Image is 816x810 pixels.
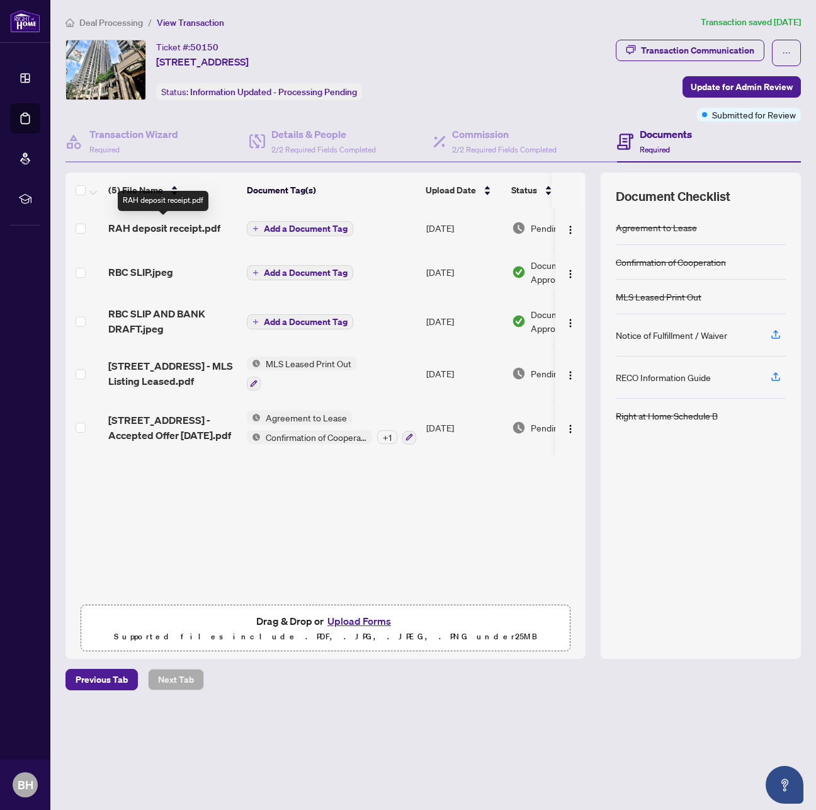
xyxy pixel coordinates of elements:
span: View Transaction [157,17,224,28]
img: Logo [565,424,575,434]
img: Document Status [512,265,526,279]
th: (5) File Name [103,173,242,208]
span: Pending Review [531,367,594,380]
div: Agreement to Lease [616,220,697,234]
span: (5) File Name [108,183,163,197]
img: Logo [565,225,575,235]
button: Status IconMLS Leased Print Out [247,357,356,391]
span: Drag & Drop or [256,613,395,629]
button: Logo [560,262,581,282]
img: Logo [565,269,575,279]
span: Confirmation of Cooperation [261,430,372,444]
button: Add a Document Tag [247,221,353,236]
button: Add a Document Tag [247,220,353,237]
button: Add a Document Tag [247,265,353,280]
span: RBC SLIP AND BANK DRAFT.jpeg [108,306,237,336]
button: Logo [560,418,581,438]
span: Add a Document Tag [264,224,348,233]
span: Pending Review [531,421,594,435]
button: Add a Document Tag [247,265,353,281]
button: Logo [560,218,581,238]
img: logo [10,9,40,33]
img: Status Icon [247,430,261,444]
h4: Documents [640,127,692,142]
div: Confirmation of Cooperation [616,255,726,269]
th: Document Tag(s) [242,173,421,208]
button: Transaction Communication [616,40,764,61]
div: Status: [156,83,362,100]
span: home [65,18,74,27]
img: Logo [565,318,575,328]
button: Logo [560,311,581,331]
span: Agreement to Lease [261,411,352,425]
span: Drag & Drop orUpload FormsSupported files include .PDF, .JPG, .JPEG, .PNG under25MB [81,605,570,652]
span: Status [511,183,537,197]
img: Document Status [512,221,526,235]
img: Document Status [512,421,526,435]
span: Information Updated - Processing Pending [190,86,357,98]
li: / [148,15,152,30]
button: Status IconAgreement to LeaseStatus IconConfirmation of Cooperation+1 [247,411,416,445]
td: [DATE] [421,401,507,455]
button: Add a Document Tag [247,314,353,329]
th: Upload Date [421,173,506,208]
div: + 1 [377,430,397,444]
span: Required [640,145,670,154]
span: [STREET_ADDRESS] [156,54,249,69]
span: ellipsis [782,48,791,57]
div: Right at Home Schedule B [616,409,718,423]
article: Transaction saved [DATE] [701,15,801,30]
span: plus [252,225,259,232]
span: Document Approved [531,258,609,286]
span: Add a Document Tag [264,268,348,277]
span: Required [89,145,120,154]
p: Supported files include .PDF, .JPG, .JPEG, .PNG under 25 MB [89,629,562,644]
span: Submitted for Review [712,108,796,122]
span: [STREET_ADDRESS] - MLS Listing Leased.pdf [108,358,237,389]
td: [DATE] [421,296,507,346]
span: Add a Document Tag [264,317,348,326]
span: 2/2 Required Fields Completed [452,145,557,154]
div: Ticket #: [156,40,218,54]
div: Transaction Communication [641,40,754,60]
h4: Details & People [271,127,376,142]
td: [DATE] [421,346,507,401]
h4: Commission [452,127,557,142]
span: BH [18,776,33,794]
img: Status Icon [247,357,261,370]
img: Logo [565,370,575,380]
span: Deal Processing [79,17,143,28]
span: 2/2 Required Fields Completed [271,145,376,154]
span: plus [252,319,259,325]
img: Document Status [512,314,526,328]
button: Previous Tab [65,669,138,690]
img: Status Icon [247,411,261,425]
span: Previous Tab [76,670,128,690]
img: IMG-C12351720_1.jpg [66,40,145,100]
button: Open asap [766,766,803,804]
td: [DATE] [421,208,507,248]
div: Notice of Fulfillment / Waiver [616,328,727,342]
th: Status [506,173,613,208]
span: Update for Admin Review [691,77,793,97]
span: Document Approved [531,307,609,335]
span: Pending Review [531,221,594,235]
span: plus [252,270,259,276]
td: [DATE] [421,248,507,296]
span: [STREET_ADDRESS] - Accepted Offer [DATE].pdf [108,413,237,443]
button: Update for Admin Review [683,76,801,98]
button: Next Tab [148,669,204,690]
div: RAH deposit receipt.pdf [118,191,208,211]
span: Document Checklist [616,188,730,205]
div: RECO Information Guide [616,370,711,384]
h4: Transaction Wizard [89,127,178,142]
button: Logo [560,363,581,384]
button: Upload Forms [324,613,395,629]
span: RBC SLIP.jpeg [108,265,173,280]
span: RAH deposit receipt.pdf [108,220,220,236]
span: 50150 [190,42,218,53]
button: Add a Document Tag [247,314,353,330]
span: MLS Leased Print Out [261,357,356,370]
img: Document Status [512,367,526,380]
div: MLS Leased Print Out [616,290,701,304]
